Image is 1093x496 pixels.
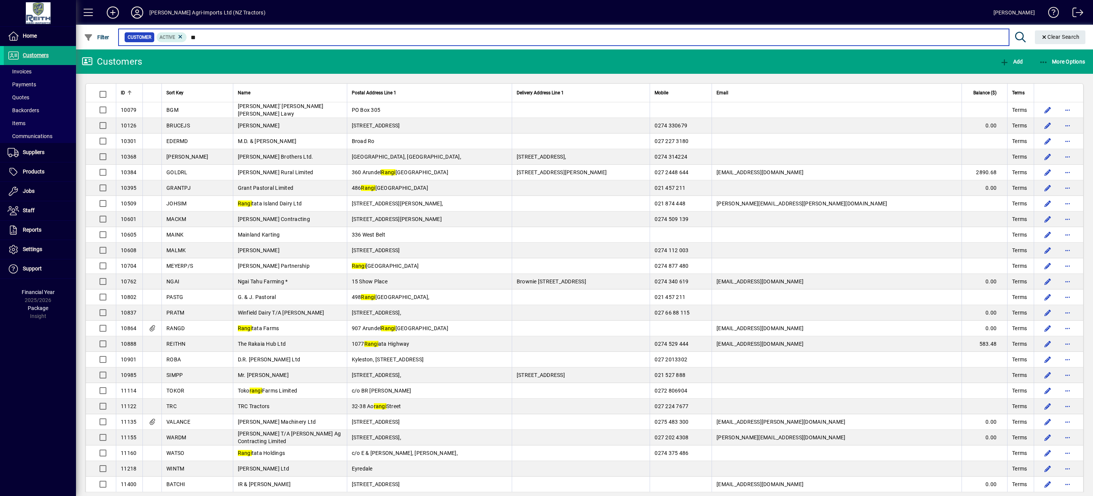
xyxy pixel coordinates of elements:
span: 10802 [121,294,136,300]
span: ROBA [166,356,181,362]
span: Kyleston, [STREET_ADDRESS] [352,356,424,362]
span: 021 457 211 [655,294,685,300]
a: Items [4,117,76,130]
button: More options [1061,166,1074,178]
span: Terms [1012,465,1027,472]
span: tata Island Dairy Ltd [238,200,302,207]
td: 0.00 [962,118,1007,134]
span: 0272 806904 [655,388,687,394]
span: [STREET_ADDRESS][PERSON_NAME] [517,169,607,175]
span: Reports [23,227,41,233]
a: Products [4,162,76,181]
span: Terms [1012,418,1027,426]
span: 0274 375 486 [655,450,688,456]
span: Terms [1012,293,1027,301]
span: REITHN [166,341,186,347]
span: JOHSIM [166,200,187,207]
span: 10864 [121,325,136,331]
span: The Rakaia Hub Ltd [238,341,286,347]
button: Edit [1042,322,1054,334]
span: Support [23,265,42,272]
span: Customer [128,33,151,41]
button: More options [1061,244,1074,256]
button: Edit [1042,244,1054,256]
span: tata Holdings [238,450,285,456]
span: NGAI [166,278,179,285]
span: Terms [1012,340,1027,348]
button: More options [1061,229,1074,241]
span: 10608 [121,247,136,253]
span: PRATM [166,310,184,316]
span: M.D. & [PERSON_NAME] [238,138,297,144]
span: TRC [166,403,177,409]
button: Edit [1042,431,1054,444]
span: Terms [1012,309,1027,316]
span: 027 2448 644 [655,169,688,175]
button: More options [1061,353,1074,366]
a: Support [4,259,76,278]
span: Terms [1012,169,1027,176]
span: 10509 [121,200,136,207]
a: Logout [1067,2,1084,26]
span: Terms [1012,231,1027,238]
span: Terms [1012,434,1027,441]
span: Mainland Karting [238,232,280,238]
span: Package [28,305,48,311]
span: MALMK [166,247,186,253]
span: 027 2013302 [655,356,687,362]
span: Terms [1012,371,1027,379]
span: IR & [PERSON_NAME] [238,481,291,487]
span: [STREET_ADDRESS] [352,481,400,487]
span: Name [238,89,250,97]
span: More Options [1039,59,1085,65]
button: More options [1061,400,1074,412]
span: Quotes [8,94,29,100]
span: Balance ($) [973,89,997,97]
span: GOLDRL [166,169,188,175]
span: Terms [1012,184,1027,192]
span: 10384 [121,169,136,175]
span: 10126 [121,122,136,129]
button: Edit [1042,213,1054,225]
span: [EMAIL_ADDRESS][DOMAIN_NAME] [717,169,804,175]
span: Active [160,35,175,40]
button: More options [1061,151,1074,163]
span: 10601 [121,216,136,222]
span: [PERSON_NAME] [166,154,208,160]
em: rangi [374,403,386,409]
span: EDERMD [166,138,188,144]
span: 498 [GEOGRAPHIC_DATA], [352,294,430,300]
button: Edit [1042,353,1054,366]
div: Name [238,89,342,97]
span: [GEOGRAPHIC_DATA], [GEOGRAPHIC_DATA], [352,154,461,160]
button: More options [1061,213,1074,225]
button: Edit [1042,338,1054,350]
span: 10704 [121,263,136,269]
span: 0274 330679 [655,122,687,129]
span: [STREET_ADDRESS], [352,310,401,316]
button: Edit [1042,385,1054,397]
button: More options [1061,260,1074,272]
span: [EMAIL_ADDRESS][PERSON_NAME][DOMAIN_NAME] [717,419,845,425]
span: Jobs [23,188,35,194]
span: [STREET_ADDRESS][PERSON_NAME], [352,200,443,207]
span: Terms [1012,200,1027,207]
span: [STREET_ADDRESS][PERSON_NAME] [352,216,442,222]
span: Terms [1012,387,1027,394]
span: [EMAIL_ADDRESS][DOMAIN_NAME] [717,341,804,347]
span: 11218 [121,466,136,472]
button: Edit [1042,447,1054,459]
button: Edit [1042,307,1054,319]
a: Quotes [4,91,76,104]
a: Suppliers [4,143,76,162]
span: TRC Tractors [238,403,270,409]
button: More options [1061,197,1074,210]
span: 32-38 Ao Street [352,403,401,409]
span: Grant Pastoral Limited [238,185,294,191]
span: SIMPP [166,372,183,378]
em: Rangi [238,325,252,331]
span: [GEOGRAPHIC_DATA] [352,263,419,269]
span: 027 224 7677 [655,403,688,409]
a: Communications [4,130,76,143]
span: BRUCEJS [166,122,190,129]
